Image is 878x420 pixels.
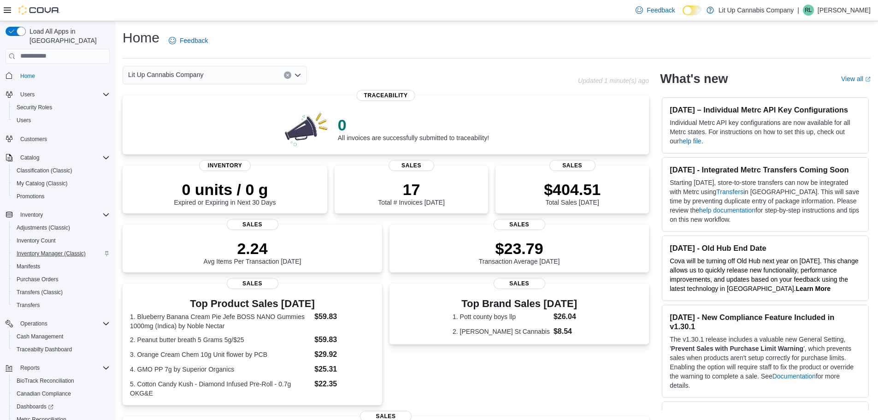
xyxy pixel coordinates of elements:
[165,31,212,50] a: Feedback
[670,243,861,253] h3: [DATE] - Old Hub End Date
[13,115,35,126] a: Users
[13,178,71,189] a: My Catalog (Classic)
[13,344,110,355] span: Traceabilty Dashboard
[9,330,113,343] button: Cash Management
[797,5,799,16] p: |
[13,388,110,399] span: Canadian Compliance
[17,302,40,309] span: Transfers
[180,36,208,45] span: Feedback
[2,151,113,164] button: Catalog
[796,285,831,292] a: Learn More
[13,222,74,233] a: Adjustments (Classic)
[670,105,861,114] h3: [DATE] – Individual Metrc API Key Configurations
[204,239,301,265] div: Avg Items Per Transaction [DATE]
[17,390,71,397] span: Canadian Compliance
[803,5,814,16] div: Roy Lackey
[818,5,871,16] p: [PERSON_NAME]
[20,91,35,98] span: Users
[17,117,31,124] span: Users
[13,401,110,412] span: Dashboards
[17,224,70,231] span: Adjustments (Classic)
[17,104,52,111] span: Security Roles
[865,77,871,82] svg: External link
[13,115,110,126] span: Users
[17,250,86,257] span: Inventory Manager (Classic)
[9,387,113,400] button: Canadian Compliance
[716,188,743,195] a: Transfers
[17,318,110,329] span: Operations
[389,160,435,171] span: Sales
[670,118,861,146] p: Individual Metrc API key configurations are now available for all Metrc states. For instructions ...
[13,274,110,285] span: Purchase Orders
[13,222,110,233] span: Adjustments (Classic)
[13,102,56,113] a: Security Roles
[17,333,63,340] span: Cash Management
[314,334,375,345] dd: $59.83
[9,190,113,203] button: Promotions
[9,400,113,413] a: Dashboards
[17,362,110,373] span: Reports
[13,191,110,202] span: Promotions
[17,346,72,353] span: Traceabilty Dashboard
[9,164,113,177] button: Classification (Classic)
[20,320,47,327] span: Operations
[13,300,43,311] a: Transfers
[17,89,38,100] button: Users
[683,6,702,15] input: Dark Mode
[9,101,113,114] button: Security Roles
[17,180,68,187] span: My Catalog (Classic)
[130,365,311,374] dt: 4. GMO PP 7g by Superior Organics
[494,219,545,230] span: Sales
[9,273,113,286] button: Purchase Orders
[17,289,63,296] span: Transfers (Classic)
[13,261,44,272] a: Manifests
[130,379,311,398] dt: 5. Cotton Candy Kush - Diamond Infused Pre-Roll - 0.7g OKG&E
[2,361,113,374] button: Reports
[13,102,110,113] span: Security Roles
[294,71,301,79] button: Open list of options
[227,278,278,289] span: Sales
[670,178,861,224] p: Starting [DATE], store-to-store transfers can now be integrated with Metrc using in [GEOGRAPHIC_D...
[13,274,62,285] a: Purchase Orders
[13,287,110,298] span: Transfers (Classic)
[128,69,203,80] span: Lit Up Cannabis Company
[9,234,113,247] button: Inventory Count
[130,335,311,344] dt: 2. Peanut butter breath 5 Grams 5g/$25
[841,75,871,83] a: View allExternal link
[17,89,110,100] span: Users
[17,403,53,410] span: Dashboards
[199,160,251,171] span: Inventory
[314,311,375,322] dd: $59.83
[671,345,803,352] strong: Prevent Sales with Purchase Limit Warning
[17,263,40,270] span: Manifests
[227,219,278,230] span: Sales
[2,132,113,146] button: Customers
[378,180,444,206] div: Total # Invoices [DATE]
[13,375,110,386] span: BioTrack Reconciliation
[284,71,291,79] button: Clear input
[26,27,110,45] span: Load All Apps in [GEOGRAPHIC_DATA]
[338,116,489,142] div: All invoices are successfully submitted to traceability!
[130,350,311,359] dt: 3. Orange Cream Chem 10g Unit flower by PCB
[679,137,701,145] a: help file
[13,248,89,259] a: Inventory Manager (Classic)
[479,239,560,265] div: Transaction Average [DATE]
[17,362,43,373] button: Reports
[13,388,75,399] a: Canadian Compliance
[670,257,858,292] span: Cova will be turning off Old Hub next year on [DATE]. This change allows us to quickly release ne...
[13,331,110,342] span: Cash Management
[20,364,40,372] span: Reports
[9,247,113,260] button: Inventory Manager (Classic)
[123,29,159,47] h1: Home
[719,5,794,16] p: Lit Up Cannabis Company
[20,154,39,161] span: Catalog
[17,134,51,145] a: Customers
[13,165,76,176] a: Classification (Classic)
[13,331,67,342] a: Cash Management
[578,77,649,84] p: Updated 1 minute(s) ago
[314,349,375,360] dd: $29.92
[554,326,586,337] dd: $8.54
[632,1,678,19] a: Feedback
[2,208,113,221] button: Inventory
